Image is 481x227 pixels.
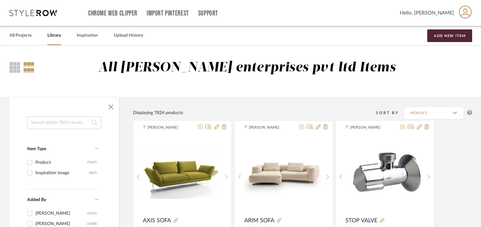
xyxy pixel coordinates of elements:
span: Added By [27,198,46,202]
img: ARIM SOFA [244,155,323,194]
div: (7357) [87,157,97,168]
a: All Projects [9,31,32,40]
span: Hello, [PERSON_NAME] [400,9,454,17]
span: ARIM SOFA [244,217,274,224]
a: Import Pinterest [147,11,189,16]
div: Inspiration Image [35,168,89,178]
span: Item Type [27,147,46,151]
div: 0 [346,135,424,214]
div: Sort By [376,110,404,116]
input: Search within 7824 results [27,116,101,129]
a: Library [47,31,61,40]
span: STOP VALVE [345,217,377,224]
button: Close [105,101,117,113]
div: (1761) [87,208,97,218]
span: AXIS SOFA [143,217,171,224]
a: Upload History [114,31,143,40]
span: [PERSON_NAME] [249,125,289,130]
a: Chrome Web Clipper [88,11,137,16]
div: (467) [89,168,97,178]
button: Add New Item [427,29,472,42]
div: 0 [244,135,323,214]
a: Support [198,11,218,16]
a: Inspiration [77,31,98,40]
img: AXIS SOFA [143,150,222,199]
div: All [PERSON_NAME] enterprises pvt ltd Items [98,60,396,76]
div: [PERSON_NAME] [35,208,87,218]
span: [PERSON_NAME] [147,125,187,130]
div: Displaying 7824 products [133,109,183,116]
span: [PERSON_NAME] [350,125,390,130]
img: STOP VALVE [346,148,424,201]
div: Product [35,157,87,168]
div: 0 [143,135,222,214]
